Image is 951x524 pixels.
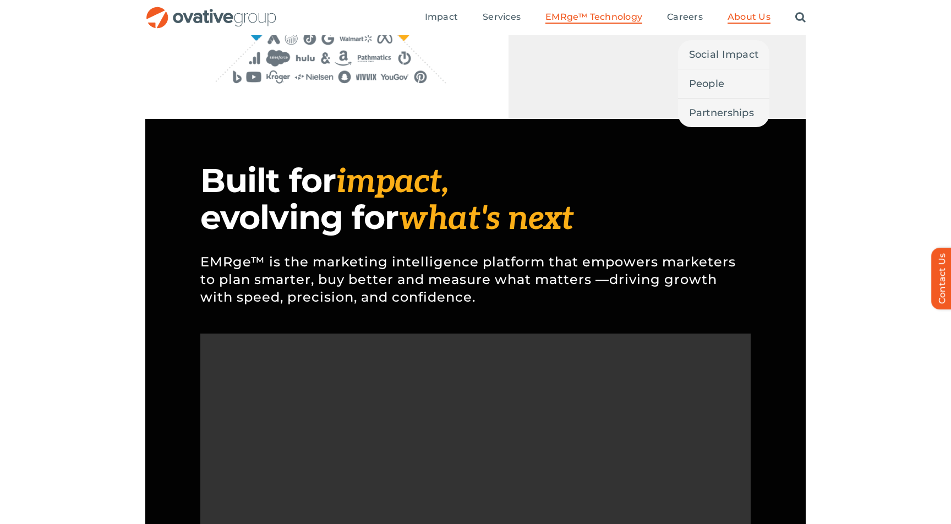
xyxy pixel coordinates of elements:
a: Services [483,12,521,24]
span: EMRge™ Technology [545,12,642,23]
a: Search [795,12,806,24]
span: Careers [667,12,703,23]
span: Partnerships [689,105,754,121]
span: Services [483,12,521,23]
span: impact, [336,162,449,202]
span: About Us [728,12,770,23]
a: About Us [728,12,770,24]
a: People [678,69,770,98]
p: EMRge™ is the marketing intelligence platform that empowers marketers to plan smarter, buy better... [200,237,751,323]
a: Social Impact [678,40,770,69]
span: Social Impact [689,47,759,62]
a: Impact [425,12,458,24]
a: OG_Full_horizontal_RGB [145,6,277,16]
span: Impact [425,12,458,23]
h1: Built for evolving for [200,163,751,237]
path: Predictive Planning [167,6,235,37]
a: EMRge™ Technology [545,12,642,24]
a: Partnerships [678,99,770,127]
a: Careers [667,12,703,24]
span: People [689,76,725,91]
span: what's next [398,199,573,239]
